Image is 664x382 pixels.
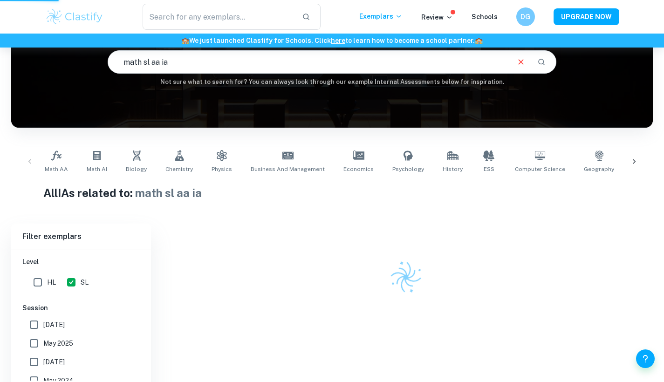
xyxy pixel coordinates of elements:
[384,256,427,299] img: Clastify logo
[181,37,189,44] span: 🏫
[484,165,494,173] span: ESS
[165,165,193,173] span: Chemistry
[22,303,140,313] h6: Session
[11,77,653,87] h6: Not sure what to search for? You can always look through our example Internal Assessments below f...
[534,54,549,70] button: Search
[87,165,107,173] span: Math AI
[359,11,403,21] p: Exemplars
[343,165,374,173] span: Economics
[45,7,104,26] img: Clastify logo
[512,53,530,71] button: Clear
[554,8,619,25] button: UPGRADE NOW
[331,37,345,44] a: here
[43,357,65,367] span: [DATE]
[135,186,202,199] span: math sl aa ia
[43,184,621,201] h1: All IAs related to:
[47,277,56,287] span: HL
[515,165,565,173] span: Computer Science
[212,165,232,173] span: Physics
[443,165,463,173] span: History
[516,7,535,26] button: DG
[126,165,147,173] span: Biology
[636,349,655,368] button: Help and Feedback
[2,35,662,46] h6: We just launched Clastify for Schools. Click to learn how to become a school partner.
[421,12,453,22] p: Review
[43,320,65,330] span: [DATE]
[45,165,68,173] span: Math AA
[520,12,531,22] h6: DG
[392,165,424,173] span: Psychology
[251,165,325,173] span: Business and Management
[11,224,151,250] h6: Filter exemplars
[475,37,483,44] span: 🏫
[584,165,614,173] span: Geography
[81,277,89,287] span: SL
[22,257,140,267] h6: Level
[108,49,509,75] input: E.g. player arrangements, enthalpy of combustion, analysis of a big city...
[143,4,295,30] input: Search for any exemplars...
[472,13,498,20] a: Schools
[43,338,73,348] span: May 2025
